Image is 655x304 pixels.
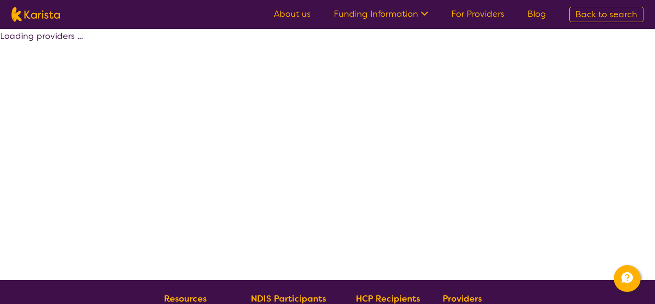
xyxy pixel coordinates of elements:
button: Channel Menu [614,265,641,292]
a: Back to search [569,7,643,22]
a: For Providers [451,8,504,20]
a: About us [274,8,311,20]
img: Karista logo [12,7,60,22]
span: Back to search [575,9,637,20]
a: Funding Information [334,8,428,20]
a: Blog [527,8,546,20]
